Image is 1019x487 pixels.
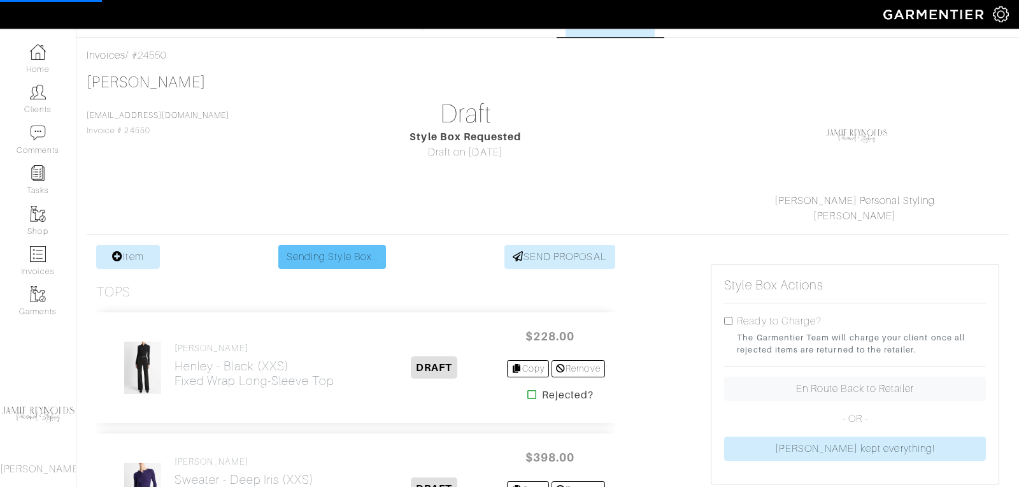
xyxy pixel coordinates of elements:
a: [PERSON_NAME] kept everything! [724,437,986,461]
img: clients-icon-6bae9207a08558b7cb47a8932f037763ab4055f8c8b6bfacd5dc20c3e0201464.png [30,84,46,100]
a: [PERSON_NAME] Henley - Black (XXS)Fixed Wrap Long-Sleeve Top [175,343,334,388]
img: gear-icon-white-bd11855cb880d31180b6d7d6211b90ccbf57a29d726f0c71d8c61bd08dd39cc2.png [993,6,1009,22]
a: Invoices [87,50,125,61]
a: [PERSON_NAME] [813,210,896,222]
small: The Garmentier Team will charge your client once all rejected items are returned to the retailer. [737,331,986,356]
h1: Draft [322,99,610,129]
a: Remove [552,360,604,377]
label: Ready to Charge? [737,314,822,329]
a: [PERSON_NAME] [87,74,206,91]
span: $398.00 [512,444,588,471]
a: [PERSON_NAME] Personal Styling [774,195,935,207]
img: orders-icon-0abe47150d42831381b5fb84f609e132dff9fe21cb692f30cb5eec754e2cba89.png [30,246,46,262]
img: garments-icon-b7da505a4dc4fd61783c78ac3ca0ef83fa9d6f193b1c9dc38574b1d14d53ca28.png [30,286,46,302]
span: DRAFT [411,356,457,379]
div: Style Box Requested [322,129,610,145]
span: Invoice # 24550 [87,111,229,135]
img: garments-icon-b7da505a4dc4fd61783c78ac3ca0ef83fa9d6f193b1c9dc38574b1d14d53ca28.png [30,206,46,222]
img: comment-icon-a0a6a9ef722e966f86d9cbdc48e553b5cf19dbc54f86b18d962a5391bc8f6eb6.png [30,125,46,141]
a: SEND PROPOSAL [504,245,615,269]
div: Draft on [DATE] [322,145,610,160]
a: [EMAIL_ADDRESS][DOMAIN_NAME] [87,111,229,120]
a: Sending Style Box... [278,245,386,269]
span: $228.00 [512,323,588,350]
h3: Tops [96,284,131,300]
h5: Style Box Actions [724,277,823,293]
a: En Route Back to Retailer [724,377,986,401]
div: / #24550 [87,48,1009,63]
p: - OR - [724,411,986,426]
h4: [PERSON_NAME] [175,456,362,467]
img: garmentier-logo-header-white-b43fb05a5012e4ada735d5af1a66efaba907eab6374d6393d1fbf88cb4ef424d.png [877,3,993,25]
a: Copy [507,360,550,377]
strong: Rejected? [542,388,594,403]
img: Laf3uQ8GxXCUCpUxMBPvKvLn.png [825,104,888,168]
h2: Henley - Black (XXS) Fixed Wrap Long-Sleeve Top [175,359,334,388]
a: Item [96,245,160,269]
img: BU9oMzKfCvPqWvoz4REDBRFi [124,341,162,395]
img: reminder-icon-8004d30b9f0a5d33ae49ab947aed9ed385cf756f9e5892f1edd6e32f2345188e.png [30,165,46,181]
h4: [PERSON_NAME] [175,343,334,354]
img: dashboard-icon-dbcd8f5a0b271acd01030246c82b418ddd0df26cd7fceb0bd07c9910d44c42f6.png [30,44,46,60]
